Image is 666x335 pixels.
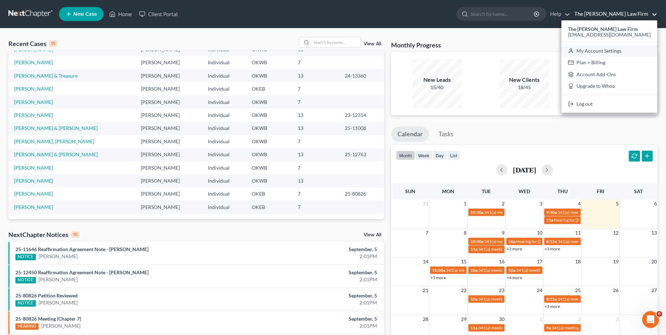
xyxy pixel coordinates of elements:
td: [PERSON_NAME] [135,148,202,161]
td: Individual [202,96,246,109]
a: +3 more [545,246,560,251]
input: Search by name... [470,7,535,20]
div: NextChapter Notices [8,230,79,239]
span: 8 [463,229,467,237]
span: 341(a) meeting for [PERSON_NAME] [446,268,514,273]
td: 25-12763 [339,148,384,161]
div: Recent Cases [8,39,57,48]
a: [PERSON_NAME] [39,276,78,283]
div: September, 5 [261,292,377,299]
span: 11a [470,325,477,330]
span: 1 [539,315,543,323]
a: +3 more [545,304,560,309]
span: 341(a) meeting for [PERSON_NAME] & [PERSON_NAME] [558,239,662,244]
span: 2 [501,199,505,208]
div: 2:01PM [261,253,377,260]
td: Individual [202,56,246,69]
td: [PERSON_NAME] [135,174,202,187]
td: Individual [202,135,246,148]
td: 13 [292,148,339,161]
span: Sun [405,188,415,194]
a: [PERSON_NAME] [14,99,53,105]
a: Account Add-Ons [561,68,657,80]
td: 25-80826 [339,188,384,201]
a: Client Portal [136,8,181,20]
td: [PERSON_NAME] [135,135,202,148]
td: 7 [292,188,339,201]
td: 7 [292,96,339,109]
span: 28 [422,315,429,323]
div: The [PERSON_NAME] Law Firm [561,20,657,113]
span: 341(a) meeting for [PERSON_NAME] [484,210,552,215]
span: 26 [612,286,619,295]
td: OKWB [246,56,292,69]
span: 12 [612,229,619,237]
span: 10a [470,296,477,302]
h3: Monthly Progress [391,41,441,49]
td: Individual [202,174,246,187]
div: 15/40 [413,84,462,91]
div: 2:01PM [261,322,377,329]
span: 341(a) meeting for [PERSON_NAME] [552,325,619,330]
td: OKEB [246,188,292,201]
td: [PERSON_NAME] [135,82,202,95]
td: Individual [202,201,246,214]
span: 11a [546,217,553,223]
div: 18/45 [500,84,549,91]
a: Upgrade to Whoa [561,80,657,92]
div: NOTICE [15,300,36,307]
span: Hearing for [PERSON_NAME] & [PERSON_NAME] [554,217,646,223]
td: 13 [292,122,339,135]
td: Individual [202,69,246,82]
a: [PERSON_NAME] [14,86,53,92]
span: Hearing for [PERSON_NAME] [516,239,571,244]
span: 2 [577,315,581,323]
a: [PERSON_NAME] [14,112,53,118]
td: OKWB [246,109,292,121]
span: Mon [442,188,454,194]
a: 25-12450 Reaffirmation Agreement Note - [PERSON_NAME] [15,269,149,275]
span: Fri [597,188,604,194]
span: 10:30a [470,239,483,244]
a: +5 more [430,275,446,280]
span: 9a [546,325,551,330]
td: Individual [202,161,246,174]
span: 21 [422,286,429,295]
a: [PERSON_NAME] [14,46,53,52]
input: Search by name... [311,37,361,47]
a: [PERSON_NAME] [14,191,53,197]
span: 8:15a [546,239,557,244]
a: Calendar [391,126,429,142]
a: [PERSON_NAME] & [PERSON_NAME] [14,125,98,131]
span: 20 [651,257,658,266]
span: Sat [634,188,643,194]
span: 11 [574,229,581,237]
a: View All [364,232,381,237]
span: 15 [460,257,467,266]
button: list [447,151,460,160]
span: 14 [422,257,429,266]
div: New Leads [413,76,462,84]
span: 19 [612,257,619,266]
td: 7 [292,161,339,174]
a: [PERSON_NAME] [39,299,78,306]
a: [PERSON_NAME] [14,59,53,65]
span: New Case [73,12,97,17]
span: 31 [422,199,429,208]
span: 24 [536,286,543,295]
span: 10a [508,268,515,273]
span: 9 [501,229,505,237]
td: OKWB [246,161,292,174]
a: [PERSON_NAME] [14,178,53,184]
a: +4 more [507,275,522,280]
span: 17 [536,257,543,266]
span: 341(a) meeting for [PERSON_NAME] [478,268,546,273]
h2: [DATE] [513,166,536,173]
div: New Clients [500,76,549,84]
button: day [433,151,447,160]
div: September, 5 [261,269,377,276]
span: 10:30a [470,210,483,215]
span: 10a [508,239,515,244]
a: My Account Settings [561,45,657,57]
td: [PERSON_NAME] [135,56,202,69]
